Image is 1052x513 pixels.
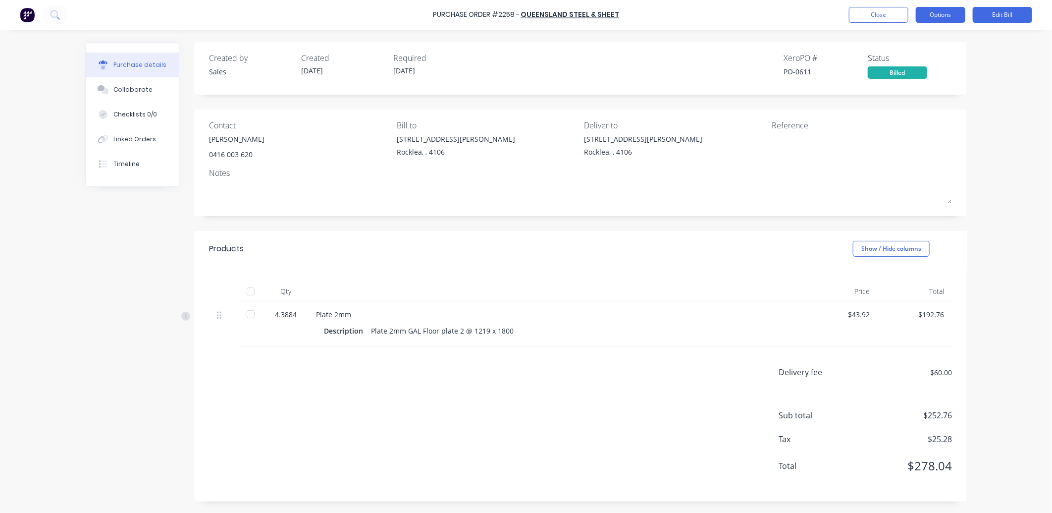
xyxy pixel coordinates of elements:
div: Checklists 0/0 [113,110,157,119]
div: Xero PO # [784,52,868,64]
button: Options [916,7,965,23]
img: Factory [20,7,35,22]
div: Status [868,52,952,64]
span: $278.04 [853,457,952,475]
div: Bill to [397,119,577,131]
button: Show / Hide columns [853,241,930,257]
button: Close [849,7,908,23]
div: Plate 2mm [316,309,795,320]
div: Timeline [113,160,140,169]
div: $60.00 [853,367,952,378]
div: Linked Orders [113,135,156,144]
button: Linked Orders [86,127,179,152]
span: Total [779,460,853,472]
span: $25.28 [853,433,952,445]
div: Purchase Order #2258 - [433,10,520,20]
div: Delivery fee [779,366,853,378]
div: Qty [263,282,308,301]
div: $43.92 [811,309,870,320]
button: Timeline [86,152,179,176]
span: $252.76 [853,409,952,421]
div: Collaborate [113,85,153,94]
span: Tax [779,433,853,445]
div: [PERSON_NAME] [209,134,264,144]
button: Collaborate [86,77,179,102]
div: Rocklea, , 4106 [584,147,703,157]
div: Purchase details [113,60,166,69]
button: Purchase details [86,53,179,77]
div: Rocklea, , 4106 [397,147,515,157]
button: Edit Bill [973,7,1032,23]
div: Reference [772,119,952,131]
div: Price [803,282,878,301]
div: Created [301,52,385,64]
div: $192.76 [886,309,944,320]
div: PO-0611 [784,66,868,77]
div: Deliver to [584,119,765,131]
div: 0416 003 620 [209,149,264,160]
div: Contact [209,119,389,131]
div: Sales [209,66,293,77]
div: 4.3884 [271,309,300,320]
div: Notes [209,167,952,179]
a: Queensland Steel & Sheet [521,10,619,20]
div: Products [209,243,244,255]
div: Billed [868,66,927,79]
div: Description [324,324,371,338]
div: [STREET_ADDRESS][PERSON_NAME] [584,134,703,144]
span: Sub total [779,409,853,421]
div: [STREET_ADDRESS][PERSON_NAME] [397,134,515,144]
div: Plate 2mm GAL Floor plate 2 @ 1219 x 1800 [371,324,514,338]
div: Required [393,52,477,64]
button: Checklists 0/0 [86,102,179,127]
div: Created by [209,52,293,64]
div: Total [878,282,952,301]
